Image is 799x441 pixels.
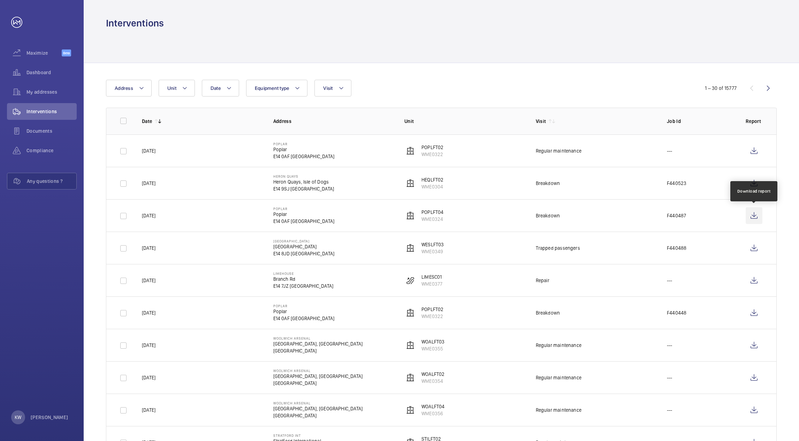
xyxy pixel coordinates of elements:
[142,407,155,413] p: [DATE]
[536,147,581,154] div: Regular maintenance
[142,277,155,284] p: [DATE]
[26,88,77,95] span: My addresses
[406,309,414,317] img: elevator.svg
[273,315,335,322] p: E14 0AF [GEOGRAPHIC_DATA]
[159,80,195,96] button: Unit
[406,406,414,414] img: elevator.svg
[273,271,334,276] p: Limehouse
[273,211,335,218] p: Poplar
[273,304,335,308] p: Poplar
[667,212,686,219] p: F440487
[667,277,672,284] p: ---
[421,183,443,190] p: WME0304
[273,412,363,419] p: [GEOGRAPHIC_DATA]
[406,276,414,285] img: escalator.svg
[421,378,444,385] p: WME0354
[406,341,414,349] img: elevator.svg
[536,180,560,187] div: Breakdown
[255,85,289,91] span: Equipment type
[667,245,686,252] p: F440488
[421,280,442,287] p: WME0377
[273,118,394,125] p: Address
[536,342,581,349] div: Regular maintenance
[421,216,443,223] p: WME0324
[323,85,333,91] span: Visit
[167,85,176,91] span: Unit
[667,374,672,381] p: ---
[406,179,414,187] img: elevator.svg
[273,239,335,243] p: [GEOGRAPHIC_DATA]
[273,380,363,387] p: [GEOGRAPHIC_DATA]
[246,80,308,96] button: Equipment type
[15,414,21,421] p: KW
[536,309,560,316] div: Breakdown
[26,49,62,56] span: Maximize
[705,85,737,92] div: 1 – 30 of 15777
[421,306,443,313] p: POPLFT02
[421,410,444,417] p: WME0356
[421,248,444,255] p: WME0349
[273,373,363,380] p: [GEOGRAPHIC_DATA], [GEOGRAPHIC_DATA]
[667,407,672,413] p: ---
[273,276,334,283] p: Branch Rd
[273,146,335,153] p: Poplar
[406,373,414,382] img: elevator.svg
[536,407,581,413] div: Regular maintenance
[406,211,414,220] img: elevator.svg
[421,338,444,345] p: WOALFT03
[667,309,686,316] p: F440448
[273,174,334,178] p: Heron Quays
[273,340,363,347] p: [GEOGRAPHIC_DATA], [GEOGRAPHIC_DATA]
[746,118,762,125] p: Report
[667,147,672,154] p: ---
[273,283,334,289] p: E14 7JZ [GEOGRAPHIC_DATA]
[273,218,335,225] p: E14 0AF [GEOGRAPHIC_DATA]
[667,118,735,125] p: Job Id
[142,212,155,219] p: [DATE]
[421,345,444,352] p: WME0355
[421,313,443,320] p: WME0322
[273,243,335,250] p: [GEOGRAPHIC_DATA]
[421,241,444,248] p: WESLFT03
[26,127,77,134] span: Documents
[142,342,155,349] p: [DATE]
[26,108,77,115] span: Interventions
[273,153,335,160] p: E14 0AF [GEOGRAPHIC_DATA]
[142,180,155,187] p: [DATE]
[421,273,442,280] p: LIMESC01
[406,244,414,252] img: elevator.svg
[421,371,444,378] p: WOALFT02
[273,405,363,412] p: [GEOGRAPHIC_DATA], [GEOGRAPHIC_DATA]
[273,369,363,373] p: Woolwich Arsenal
[421,209,443,216] p: POPLFT04
[26,69,77,76] span: Dashboard
[273,401,363,405] p: Woolwich Arsenal
[421,403,444,410] p: WOALFT04
[211,85,221,91] span: Date
[536,212,560,219] div: Breakdown
[142,245,155,252] p: [DATE]
[31,414,68,421] p: [PERSON_NAME]
[142,309,155,316] p: [DATE]
[273,336,363,340] p: Woolwich Arsenal
[421,176,443,183] p: HEQLFT02
[314,80,351,96] button: Visit
[273,185,334,192] p: E14 9SJ [GEOGRAPHIC_DATA]
[536,245,580,252] div: Trapped passengers
[273,308,335,315] p: Poplar
[273,142,335,146] p: Poplar
[27,178,76,185] span: Any questions ?
[142,374,155,381] p: [DATE]
[142,147,155,154] p: [DATE]
[273,347,363,354] p: [GEOGRAPHIC_DATA]
[536,118,546,125] p: Visit
[406,147,414,155] img: elevator.svg
[536,277,550,284] div: Repair
[667,180,686,187] p: F440523
[115,85,133,91] span: Address
[421,144,443,151] p: POPLFT02
[404,118,525,125] p: Unit
[273,250,335,257] p: E14 8JD [GEOGRAPHIC_DATA]
[737,188,771,194] div: Download report
[273,178,334,185] p: Heron Quays, Isle of Dogs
